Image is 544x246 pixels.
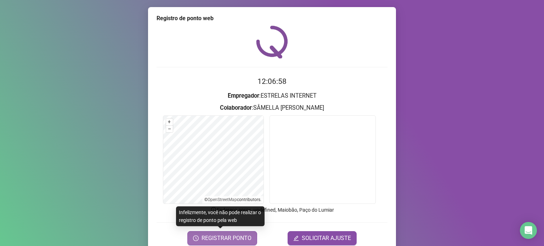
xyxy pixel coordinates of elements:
[204,197,261,202] li: © contributors.
[208,197,237,202] a: OpenStreetMap
[157,91,387,101] h3: : ESTRELAS INTERNET
[157,206,387,214] p: Endereço aprox. : undefined, Maiobão, Paço do Lumiar
[157,14,387,23] div: Registro de ponto web
[193,235,199,241] span: clock-circle
[187,231,257,245] button: REGISTRAR PONTO
[220,104,252,111] strong: Colaborador
[202,234,251,242] span: REGISTRAR PONTO
[288,231,357,245] button: editSOLICITAR AJUSTE
[302,234,351,242] span: SOLICITAR AJUSTE
[166,126,173,132] button: –
[166,119,173,125] button: +
[520,222,537,239] div: Open Intercom Messenger
[157,103,387,113] h3: : SÂMELLA [PERSON_NAME]
[257,77,287,86] time: 12:06:58
[256,25,288,58] img: QRPoint
[228,92,259,99] strong: Empregador
[176,206,265,226] div: Infelizmente, você não pode realizar o registro de ponto pela web
[293,235,299,241] span: edit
